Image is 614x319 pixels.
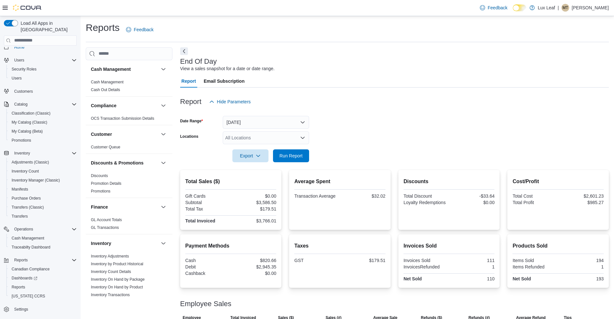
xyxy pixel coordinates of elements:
button: Cash Management [160,65,167,73]
span: Inventory by Product Historical [91,261,143,267]
button: Manifests [6,185,79,194]
button: Customer [160,130,167,138]
div: $0.00 [232,271,276,276]
button: Next [180,47,188,55]
div: Total Discount [404,193,448,199]
span: Manifests [12,187,28,192]
a: Home [12,43,27,51]
h3: Compliance [91,102,116,109]
div: Loyalty Redemptions [404,200,448,205]
a: Reports [9,283,28,291]
button: Inventory [160,239,167,247]
div: Compliance [86,115,172,125]
h2: Discounts [404,178,495,185]
span: Traceabilty Dashboard [9,243,77,251]
button: Adjustments (Classic) [6,158,79,167]
div: Cash [185,258,229,263]
span: Users [9,74,77,82]
a: Cash Out Details [91,88,120,92]
span: Canadian Compliance [9,265,77,273]
span: GL Account Totals [91,217,122,222]
span: Inventory Count [12,169,39,174]
div: 194 [560,258,604,263]
p: [PERSON_NAME] [572,4,609,12]
div: $179.51 [232,206,276,211]
a: Inventory On Hand by Product [91,285,143,289]
a: Promotions [91,189,111,193]
span: Users [12,56,77,64]
button: Cash Management [91,66,158,72]
a: Promotion Details [91,181,122,186]
div: Cashback [185,271,229,276]
span: Cash Out Details [91,87,120,92]
span: Users [12,76,22,81]
div: Total Cost [512,193,557,199]
h3: End Of Day [180,58,217,65]
h3: Cash Management [91,66,131,72]
div: Marissa Trottier [561,4,569,12]
a: Transfers [9,212,30,220]
div: $3,586.50 [232,200,276,205]
div: Customer [86,143,172,154]
span: Dashboards [9,274,77,282]
span: GL Transactions [91,225,119,230]
a: My Catalog (Beta) [9,127,45,135]
span: Promotions [9,136,77,144]
button: Catalog [1,100,79,109]
button: Hide Parameters [207,95,253,108]
span: My Catalog (Beta) [9,127,77,135]
span: Inventory Manager (Classic) [9,176,77,184]
label: Locations [180,134,199,139]
button: Export [232,149,268,162]
a: Users [9,74,24,82]
span: My Catalog (Beta) [12,129,43,134]
button: My Catalog (Classic) [6,118,79,127]
span: Reports [9,283,77,291]
a: Inventory On Hand by Package [91,277,145,282]
span: Inventory [12,149,77,157]
a: Inventory Count Details [91,269,131,274]
span: Operations [12,225,77,233]
h3: Employee Sales [180,300,231,308]
span: Operations [14,227,33,232]
span: Discounts [91,173,108,178]
div: Gift Cards [185,193,229,199]
button: Customer [91,131,158,137]
button: Cash Management [6,234,79,243]
div: Items Sold [512,258,557,263]
a: Inventory Manager (Classic) [9,176,63,184]
a: OCS Transaction Submission Details [91,116,154,121]
span: Canadian Compliance [12,267,50,272]
button: Classification (Classic) [6,109,79,118]
span: Reports [14,258,28,263]
div: $985.27 [560,200,604,205]
span: Report [181,75,196,88]
a: Feedback [123,23,156,36]
input: Dark Mode [513,5,526,11]
span: My Catalog (Classic) [12,120,47,125]
button: Compliance [91,102,158,109]
h3: Customer [91,131,112,137]
button: Traceabilty Dashboard [6,243,79,252]
button: Inventory Manager (Classic) [6,176,79,185]
span: Home [12,43,77,51]
button: Users [12,56,27,64]
div: Items Refunded [512,264,557,269]
span: Run Report [279,153,303,159]
a: Inventory Count [9,167,42,175]
span: Transfers (Classic) [12,205,44,210]
span: Dashboards [12,276,37,281]
h2: Average Spent [294,178,385,185]
a: Inventory Transactions [91,293,130,297]
span: Customers [12,87,77,95]
span: Customers [14,89,33,94]
a: Classification (Classic) [9,109,53,117]
a: Inventory Adjustments [91,254,129,258]
span: Purchase Orders [9,194,77,202]
button: Home [1,42,79,52]
a: Cash Management [91,80,123,84]
span: Inventory Manager (Classic) [12,178,60,183]
div: $2,945.35 [232,264,276,269]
